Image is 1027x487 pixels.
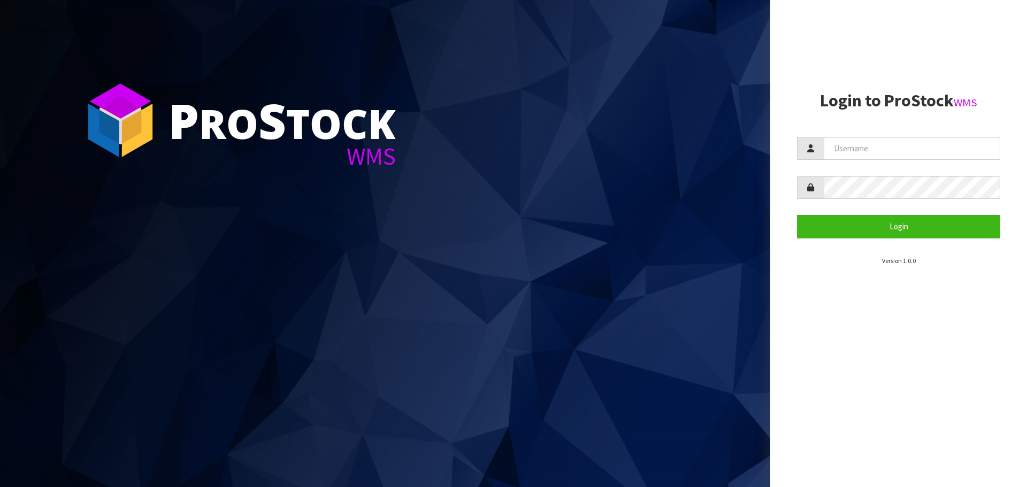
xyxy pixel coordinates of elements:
[797,91,1000,110] h2: Login to ProStock
[797,215,1000,238] button: Login
[80,80,160,160] img: ProStock Cube
[258,88,286,153] span: S
[954,96,977,110] small: WMS
[824,137,1000,160] input: Username
[882,257,916,265] small: Version 1.0.0
[168,96,396,144] div: ro tock
[168,88,199,153] span: P
[168,144,396,168] div: WMS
